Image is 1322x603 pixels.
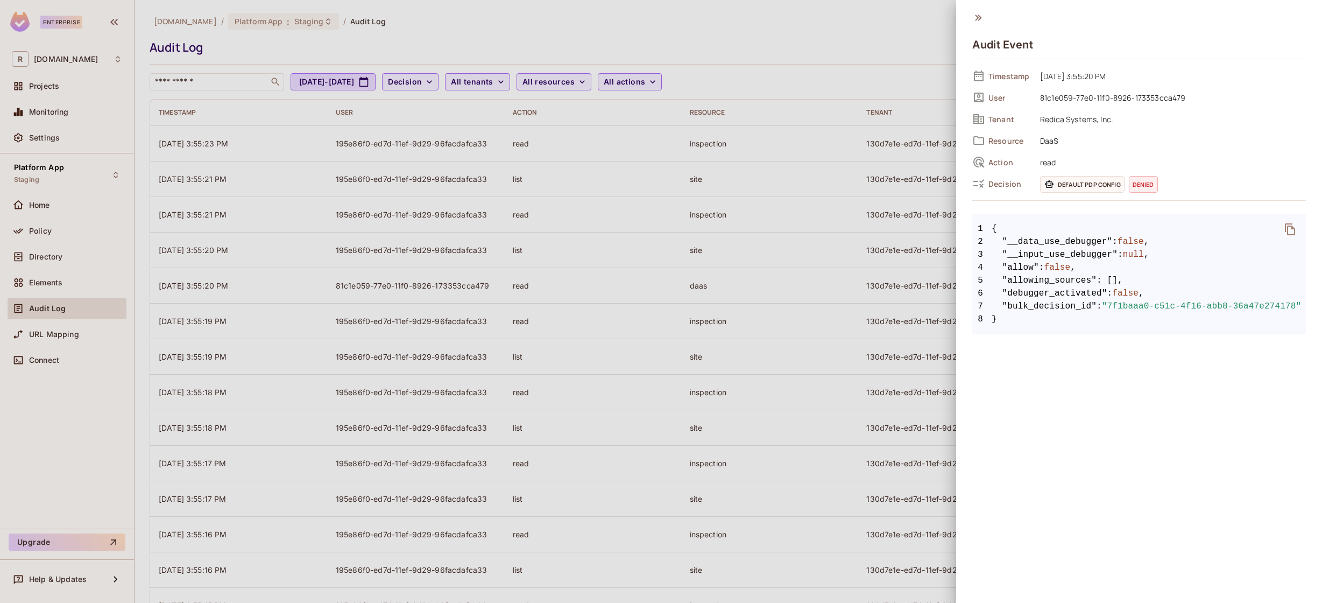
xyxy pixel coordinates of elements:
span: Redica Systems, Inc. [1035,113,1306,125]
span: "allowing_sources" [1002,274,1097,287]
span: denied [1129,176,1158,193]
span: Default PDP config [1040,176,1125,193]
span: "debugger_activated" [1002,287,1107,300]
span: "__data_use_debugger" [1002,235,1113,248]
span: 3 [972,248,992,261]
span: } [972,313,1306,326]
span: 6 [972,287,992,300]
span: "7f1baaa0-c51c-4f16-abb8-36a47e274178" [1102,300,1302,313]
span: "bulk_decision_id" [1002,300,1097,313]
h4: Audit Event [972,38,1033,51]
span: : [1118,248,1123,261]
span: null [1123,248,1144,261]
span: 5 [972,274,992,287]
span: false [1112,287,1139,300]
span: , [1070,261,1076,274]
span: Action [988,157,1031,167]
button: delete [1277,216,1303,242]
span: : [1097,300,1102,313]
span: false [1044,261,1071,274]
span: , [1144,235,1149,248]
span: Decision [988,179,1031,189]
span: Resource [988,136,1031,146]
span: : [1039,261,1044,274]
span: 2 [972,235,992,248]
span: [DATE] 3:55:20 PM [1035,69,1306,82]
span: "allow" [1002,261,1039,274]
span: 1 [972,222,992,235]
span: 81c1e059-77e0-11f0-8926-173353cca479 [1035,91,1306,104]
span: User [988,93,1031,103]
span: Timestamp [988,71,1031,81]
span: : [], [1097,274,1123,287]
span: , [1139,287,1144,300]
span: 8 [972,313,992,326]
span: 4 [972,261,992,274]
span: : [1107,287,1113,300]
span: false [1118,235,1144,248]
span: DaaS [1035,134,1306,147]
span: { [992,222,997,235]
span: Tenant [988,114,1031,124]
span: : [1112,235,1118,248]
span: 7 [972,300,992,313]
span: "__input_use_debugger" [1002,248,1118,261]
span: , [1144,248,1149,261]
span: read [1035,156,1306,169]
